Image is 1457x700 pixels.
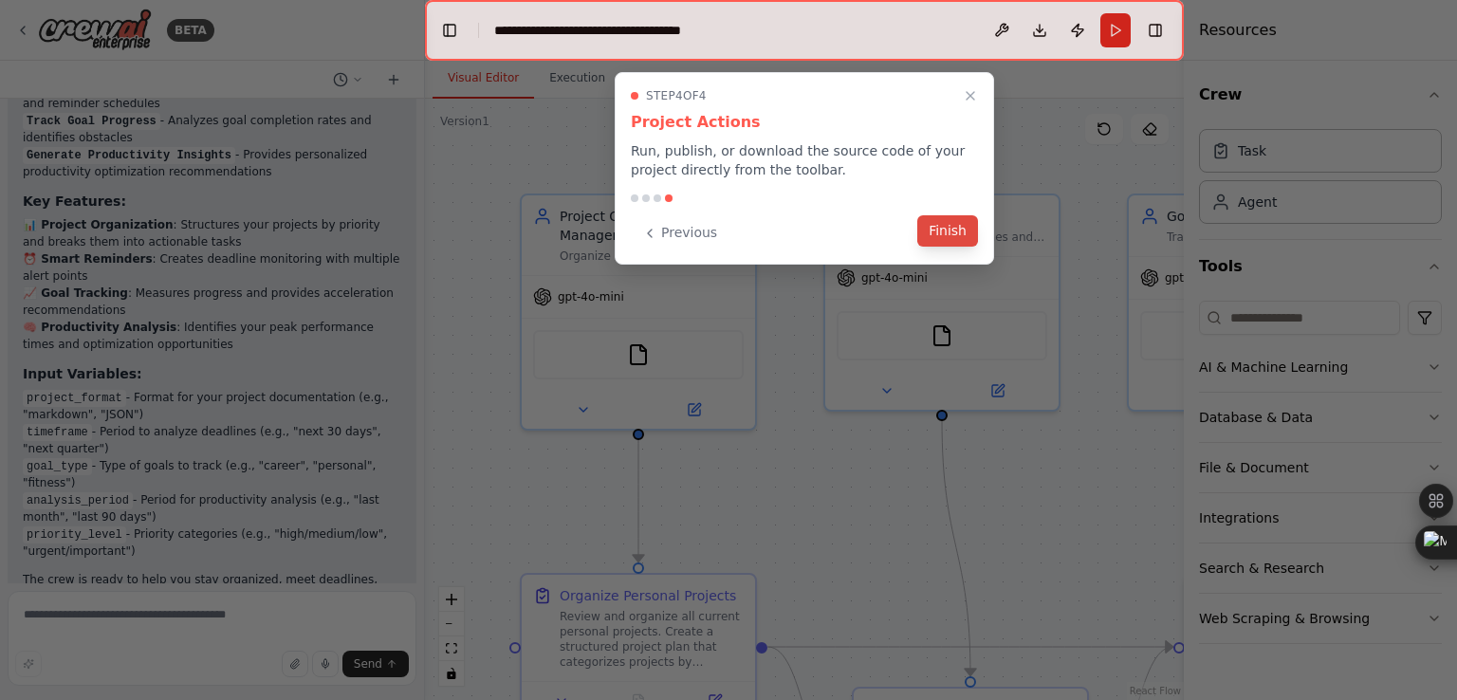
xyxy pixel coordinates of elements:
p: Run, publish, or download the source code of your project directly from the toolbar. [631,141,978,179]
button: Hide left sidebar [436,17,463,44]
h3: Project Actions [631,111,978,134]
button: Close walkthrough [959,84,982,107]
button: Previous [631,217,728,249]
button: Finish [917,215,978,247]
span: Step 4 of 4 [646,88,707,103]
